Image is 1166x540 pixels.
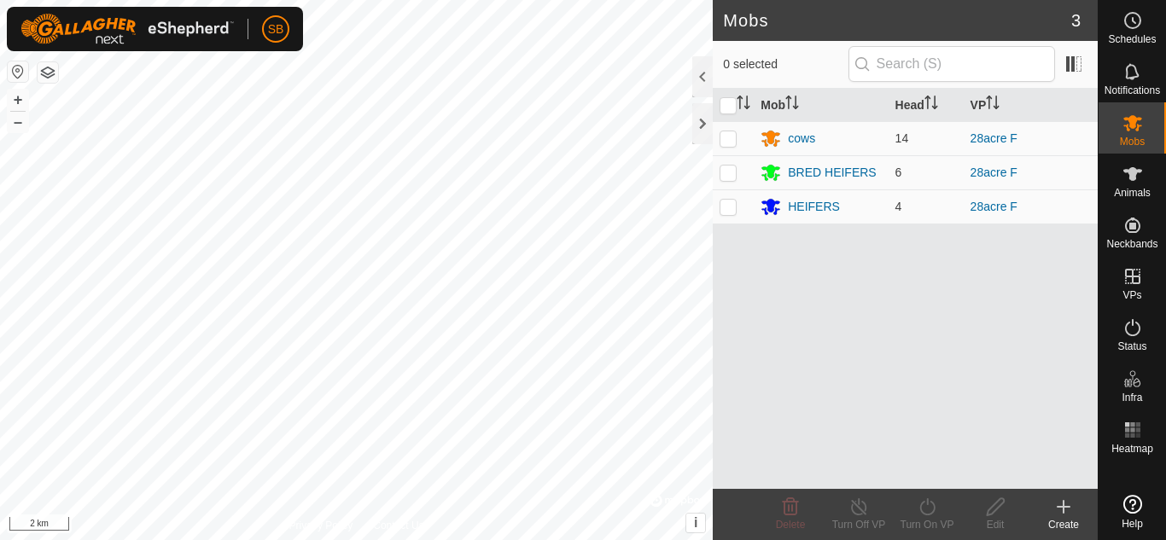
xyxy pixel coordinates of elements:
[289,518,353,533] a: Privacy Policy
[971,200,1017,213] a: 28acre F
[1111,444,1153,454] span: Heatmap
[895,165,902,179] span: 6
[1122,290,1141,300] span: VPs
[8,61,28,82] button: Reset Map
[1106,239,1157,249] span: Neckbands
[268,20,284,38] span: SB
[848,46,1055,82] input: Search (S)
[20,14,234,44] img: Gallagher Logo
[694,515,697,530] span: i
[373,518,423,533] a: Contact Us
[895,200,902,213] span: 4
[1122,519,1143,529] span: Help
[1117,341,1146,351] span: Status
[1099,488,1166,536] a: Help
[788,130,815,148] div: cows
[8,112,28,132] button: –
[788,164,876,182] div: BRED HEIFERS
[924,98,938,112] p-sorticon: Activate to sort
[961,517,1029,532] div: Edit
[889,89,964,122] th: Head
[1108,34,1156,44] span: Schedules
[986,98,1000,112] p-sorticon: Activate to sort
[788,198,840,216] div: HEIFERS
[1114,188,1151,198] span: Animals
[785,98,799,112] p-sorticon: Activate to sort
[754,89,888,122] th: Mob
[723,10,1071,31] h2: Mobs
[1122,392,1142,403] span: Infra
[1071,8,1081,33] span: 3
[895,131,909,145] span: 14
[1120,136,1145,147] span: Mobs
[1029,517,1098,532] div: Create
[737,98,750,112] p-sorticon: Activate to sort
[723,55,848,73] span: 0 selected
[8,90,28,110] button: +
[893,517,961,532] div: Turn On VP
[825,517,893,532] div: Turn Off VP
[38,62,58,83] button: Map Layers
[1105,85,1160,96] span: Notifications
[964,89,1098,122] th: VP
[971,131,1017,145] a: 28acre F
[686,514,705,532] button: i
[776,519,806,531] span: Delete
[971,165,1017,179] a: 28acre F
